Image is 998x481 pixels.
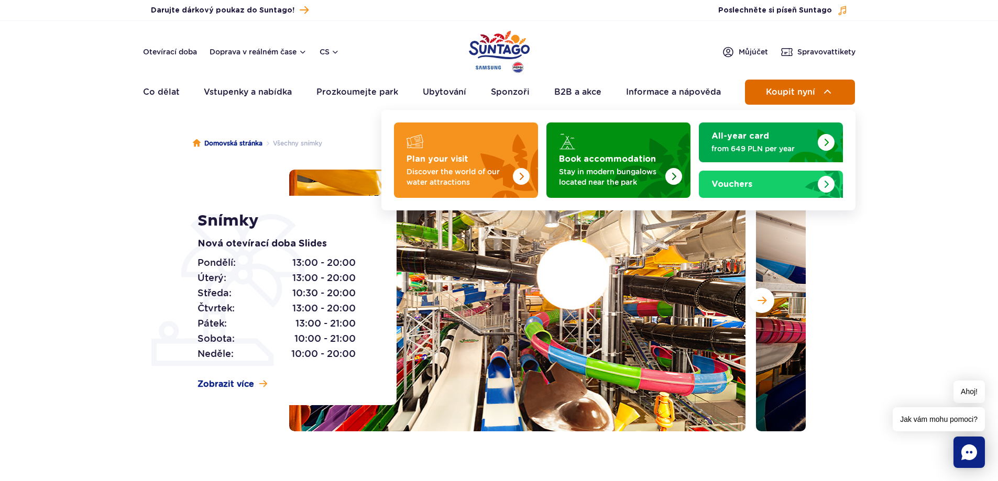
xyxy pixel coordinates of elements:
[143,87,180,97] font: Co dělat
[198,379,254,389] font: Zobrazit více
[143,47,197,57] a: Otevírací doba
[711,143,814,154] p: from 649 PLN per year
[210,48,307,56] button: Doprava v reálném čase
[151,3,309,17] a: Darujte dárkový poukaz do Suntago!
[961,387,978,396] font: Ahoj!
[722,46,768,58] a: Můjúčet
[749,288,774,313] button: Další snímek
[559,155,656,163] strong: Book accommodation
[204,80,292,105] a: Vstupenky a nabídka
[491,80,530,105] a: Sponzoři
[210,48,297,56] font: Doprava v reálném čase
[953,437,985,468] div: Povídání
[198,333,235,344] font: Sobota:
[718,5,848,16] button: Poslechněte si píseň Suntago
[198,378,267,390] a: Zobrazit více
[554,80,601,105] a: B2B a akce
[711,180,752,188] strong: Vouchers
[198,287,232,298] font: Středa:
[273,139,322,147] font: Všechny snímky
[204,139,262,147] font: Domovská stránka
[143,48,197,56] font: Otevírací doba
[491,87,530,97] font: Sponzoři
[295,318,356,329] font: 13:00 - 21:00
[718,7,832,14] font: Poslechněte si píseň Suntago
[699,122,843,162] a: All-year card
[292,303,356,314] font: 13:00 - 20:00
[198,303,235,314] font: Čtvrtek:
[294,333,356,344] font: 10:00 - 21:00
[546,122,690,198] a: Book accommodation
[423,87,466,97] font: Ubytování
[711,132,769,140] strong: All-year card
[143,80,180,105] a: Co dělat
[739,48,752,56] font: Můj
[554,87,601,97] font: B2B a akce
[394,122,538,198] a: Plan your visit
[316,87,398,97] font: Prozkoumejte park
[204,87,292,97] font: Vstupenky a nabídka
[781,46,856,58] a: Spravovattikety
[900,415,978,423] font: Jak vám mohu pomoci?
[423,80,466,105] a: Ubytování
[699,171,843,198] a: Vouchers
[198,211,259,230] font: Snímky
[198,272,226,283] font: Úterý:
[752,48,768,56] font: účet
[559,166,661,187] p: Stay in modern bungalows located near the park
[291,348,356,359] font: 10:00 - 20:00
[626,87,721,97] font: Informace a nápověda
[320,48,330,56] font: cs
[193,138,262,149] a: Domovská stránka
[797,48,835,56] font: Spravovat
[198,257,236,268] font: Pondělí:
[835,48,856,56] font: tikety
[198,348,234,359] font: Neděle:
[316,80,398,105] a: Prozkoumejte park
[320,47,339,57] button: cs
[745,80,855,105] button: Koupit nyní
[407,155,468,163] strong: Plan your visit
[198,318,227,329] font: Pátek:
[469,26,530,74] a: Polský park
[292,272,356,283] font: 13:00 - 20:00
[292,287,356,298] font: 10:30 - 20:00
[198,239,327,249] font: Nová otevírací doba Slides
[292,257,356,268] font: 13:00 - 20:00
[407,166,509,187] p: Discover the world of our water attractions
[151,7,294,14] font: Darujte dárkový poukaz do Suntago!
[626,80,721,105] a: Informace a nápověda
